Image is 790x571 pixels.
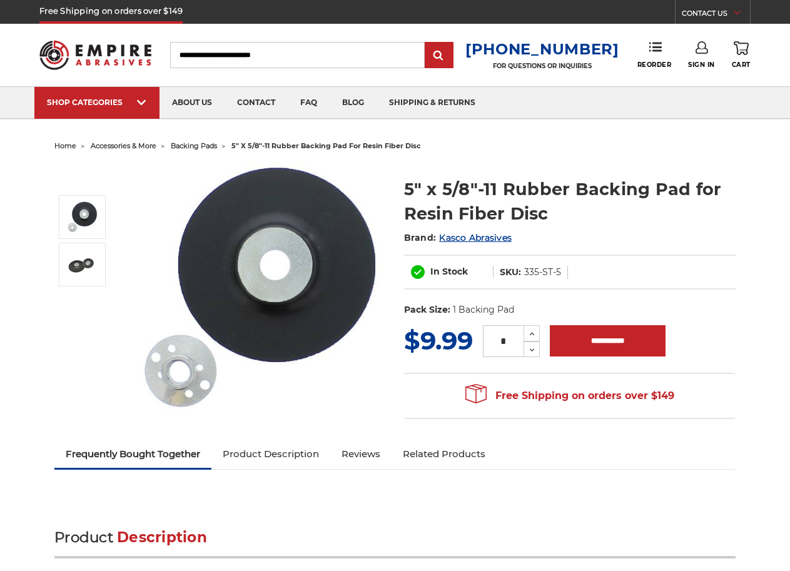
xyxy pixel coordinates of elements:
span: $9.99 [404,325,473,356]
a: Related Products [392,440,497,468]
dd: 1 Backing Pad [453,303,514,316]
a: about us [160,87,225,119]
h1: 5" x 5/8"-11 Rubber Backing Pad for Resin Fiber Disc [404,177,736,226]
span: In Stock [430,266,468,277]
img: rubber backing pad for rfd [66,249,98,280]
span: Reorder [637,61,672,69]
dt: Pack Size: [404,303,450,316]
a: accessories & more [91,141,156,150]
img: Empire Abrasives [39,33,151,77]
a: Kasco Abrasives [439,232,512,243]
img: 5 Inch Backing Pad for resin fiber disc with 5/8"-11 locking nut rubber [66,201,98,233]
span: Product [54,528,113,546]
img: 5 Inch Backing Pad for resin fiber disc with 5/8"-11 locking nut rubber [133,164,383,414]
a: contact [225,87,288,119]
dt: SKU: [500,266,521,279]
span: 5" x 5/8"-11 rubber backing pad for resin fiber disc [231,141,421,150]
p: FOR QUESTIONS OR INQUIRIES [465,62,619,70]
span: Brand: [404,232,437,243]
a: shipping & returns [377,87,488,119]
span: Sign In [688,61,715,69]
a: Frequently Bought Together [54,440,211,468]
a: backing pads [171,141,217,150]
a: faq [288,87,330,119]
div: SHOP CATEGORIES [47,98,147,107]
dd: 335-ST-5 [524,266,561,279]
span: Description [117,528,207,546]
input: Submit [427,43,452,68]
a: Reorder [637,41,672,68]
a: Cart [732,41,751,69]
a: Product Description [211,440,330,468]
a: CONTACT US [682,6,750,24]
a: [PHONE_NUMBER] [465,40,619,58]
a: Reviews [330,440,392,468]
span: Cart [732,61,751,69]
span: Free Shipping on orders over $149 [465,383,674,408]
a: blog [330,87,377,119]
a: home [54,141,76,150]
